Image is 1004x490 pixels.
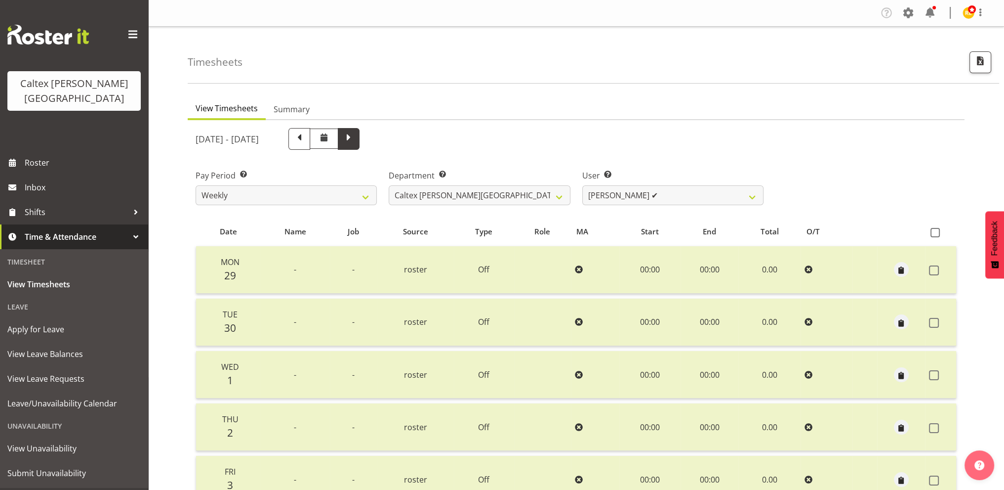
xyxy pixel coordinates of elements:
span: Job [348,226,359,237]
td: 00:00 [681,403,739,451]
h5: [DATE] - [DATE] [196,134,259,144]
td: 00:00 [619,246,681,294]
span: - [352,369,355,380]
span: Apply for Leave [7,322,141,337]
span: - [352,474,355,485]
span: Time & Attendance [25,229,128,244]
div: Unavailability [2,416,146,436]
span: View Timesheets [7,277,141,292]
td: 0.00 [738,351,801,399]
span: View Timesheets [196,102,258,114]
a: View Leave Requests [2,366,146,391]
span: Name [284,226,306,237]
span: Submit Unavailability [7,466,141,481]
a: View Unavailability [2,436,146,461]
span: View Unavailability [7,441,141,456]
button: Feedback - Show survey [985,211,1004,278]
span: Total [761,226,779,237]
span: 2 [227,426,233,440]
span: 1 [227,373,233,387]
td: 00:00 [619,299,681,346]
label: Department [389,170,570,181]
td: Off [454,403,514,451]
span: Thu [222,414,239,425]
td: 00:00 [681,246,739,294]
td: 00:00 [619,351,681,399]
h4: Timesheets [188,56,242,68]
span: Date [220,226,237,237]
td: Off [454,299,514,346]
span: Inbox [25,180,143,195]
span: roster [404,264,427,275]
td: 00:00 [619,403,681,451]
span: Tue [223,309,238,320]
span: roster [404,316,427,327]
span: Feedback [990,221,999,256]
span: - [294,369,296,380]
span: End [703,226,716,237]
span: - [352,422,355,433]
span: Source [403,226,428,237]
span: 29 [224,268,236,282]
span: Roster [25,155,143,170]
div: Leave [2,297,146,317]
span: Shifts [25,205,128,220]
span: Fri [225,466,236,477]
a: View Timesheets [2,272,146,297]
span: - [294,422,296,433]
td: Off [454,246,514,294]
div: Timesheet [2,252,146,272]
td: 0.00 [738,299,801,346]
span: - [294,264,296,275]
label: Pay Period [196,170,377,181]
span: roster [404,422,427,433]
span: Role [534,226,550,237]
span: View Leave Requests [7,371,141,386]
a: View Leave Balances [2,342,146,366]
label: User [582,170,763,181]
img: help-xxl-2.png [974,460,984,470]
td: 0.00 [738,246,801,294]
span: MA [576,226,588,237]
a: Apply for Leave [2,317,146,342]
span: Summary [274,103,310,115]
span: 30 [224,321,236,335]
span: O/T [806,226,819,237]
span: - [294,474,296,485]
span: Leave/Unavailability Calendar [7,396,141,411]
a: Leave/Unavailability Calendar [2,391,146,416]
td: 00:00 [681,299,739,346]
span: roster [404,369,427,380]
img: reece-lewis10949.jpg [963,7,974,19]
span: Start [641,226,659,237]
span: Type [475,226,492,237]
div: Caltex [PERSON_NAME][GEOGRAPHIC_DATA] [17,76,131,106]
img: Rosterit website logo [7,25,89,45]
a: Submit Unavailability [2,461,146,486]
td: 00:00 [681,351,739,399]
button: Export CSV [969,51,991,73]
span: Wed [221,361,239,372]
span: - [352,316,355,327]
span: roster [404,474,427,485]
span: - [294,316,296,327]
span: - [352,264,355,275]
span: Mon [221,257,240,267]
td: Off [454,351,514,399]
td: 0.00 [738,403,801,451]
span: View Leave Balances [7,347,141,361]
